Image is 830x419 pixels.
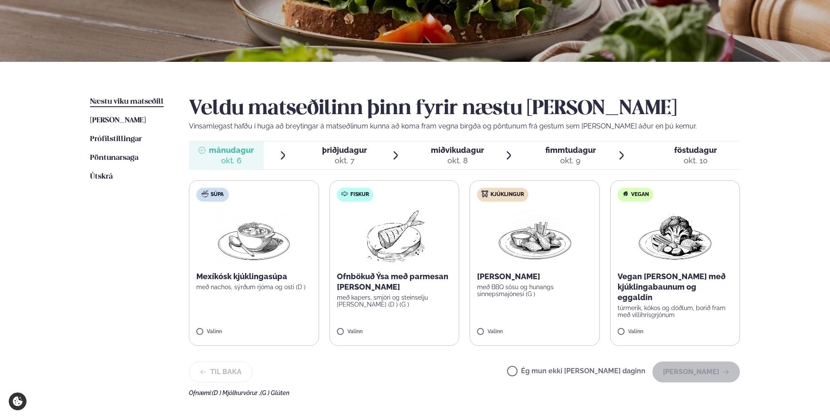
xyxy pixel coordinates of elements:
[341,190,348,197] img: fish.svg
[337,294,452,308] p: með kapers, smjöri og steinselju [PERSON_NAME] (D ) (G )
[622,190,629,197] img: Vegan.svg
[496,209,573,264] img: Chicken-wings-legs.png
[90,154,138,162] span: Pöntunarsaga
[477,284,592,297] p: með BBQ sósu og hunangs sinnepsmajónesi (G )
[652,362,740,382] button: [PERSON_NAME]
[90,173,113,180] span: Útskrá
[90,134,142,145] a: Prófílstillingar
[674,145,717,155] span: föstudagur
[215,209,292,264] img: Soup.png
[189,389,740,396] div: Ofnæmi:
[674,155,717,166] div: okt. 10
[211,191,224,198] span: Súpa
[189,121,740,132] p: Vinsamlegast hafðu í huga að breytingar á matseðlinum kunna að koma fram vegna birgða og pöntunum...
[545,145,596,155] span: fimmtudagur
[491,191,524,198] span: Kjúklingur
[322,145,367,155] span: þriðjudagur
[189,362,252,382] button: Til baka
[545,155,596,166] div: okt. 9
[637,209,713,264] img: Vegan.png
[212,389,260,396] span: (D ) Mjólkurvörur ,
[618,271,733,303] p: Vegan [PERSON_NAME] með kjúklingabaunum og eggaldin
[90,117,146,124] span: [PERSON_NAME]
[350,191,369,198] span: Fiskur
[431,145,484,155] span: miðvikudagur
[209,145,254,155] span: mánudagur
[431,155,484,166] div: okt. 8
[481,190,488,197] img: chicken.svg
[9,392,27,410] a: Cookie settings
[90,153,138,163] a: Pöntunarsaga
[337,271,452,292] p: Ofnbökuð Ýsa með parmesan [PERSON_NAME]
[260,389,289,396] span: (G ) Glúten
[356,209,433,264] img: Fish.png
[90,97,164,107] a: Næstu viku matseðill
[189,97,740,121] h2: Veldu matseðilinn þinn fyrir næstu [PERSON_NAME]
[90,172,113,182] a: Útskrá
[90,98,164,105] span: Næstu viku matseðill
[196,284,312,291] p: með nachos, sýrðum rjóma og osti (D )
[196,271,312,282] p: Mexíkósk kjúklingasúpa
[209,155,254,166] div: okt. 6
[90,115,146,126] a: [PERSON_NAME]
[322,155,367,166] div: okt. 7
[90,135,142,143] span: Prófílstillingar
[618,304,733,318] p: túrmerik, kókos og döðlum, borið fram með villihrísgrjónum
[477,271,592,282] p: [PERSON_NAME]
[631,191,649,198] span: Vegan
[202,190,208,197] img: soup.svg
